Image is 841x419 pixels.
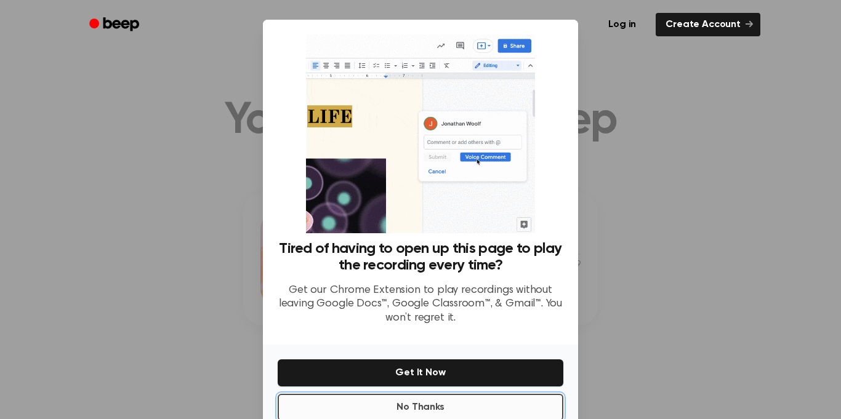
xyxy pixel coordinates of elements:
h3: Tired of having to open up this page to play the recording every time? [278,241,563,274]
a: Beep [81,13,150,37]
a: Log in [596,10,648,39]
p: Get our Chrome Extension to play recordings without leaving Google Docs™, Google Classroom™, & Gm... [278,284,563,325]
a: Create Account [656,13,760,36]
img: Beep extension in action [306,34,534,233]
button: Get It Now [278,359,563,386]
